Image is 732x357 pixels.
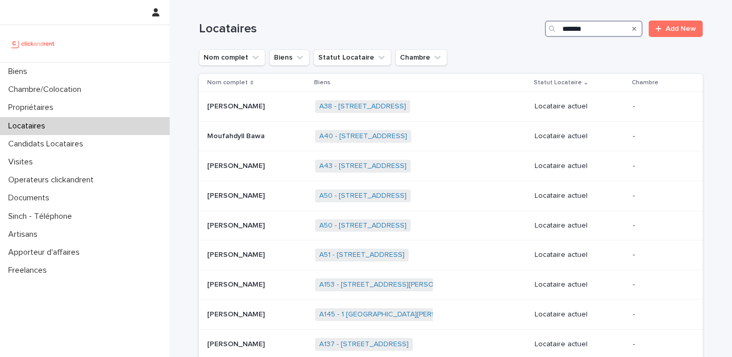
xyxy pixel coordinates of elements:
p: Statut Locataire [534,77,582,88]
input: Search [545,21,643,37]
img: UCB0brd3T0yccxBKYDjQ [8,33,58,54]
a: A51 - [STREET_ADDRESS] [319,251,405,259]
p: Nom complet [207,77,248,88]
tr: Moufahdyll BawaMoufahdyll Bawa A40 - [STREET_ADDRESS] Locataire actuel- [199,122,703,152]
p: [PERSON_NAME] [207,278,267,289]
p: Locataire actuel [535,280,625,289]
p: - [633,162,686,171]
a: Add New [649,21,703,37]
p: Sinch - Téléphone [4,212,80,221]
p: Locataires [4,121,53,131]
button: Biens [269,49,309,66]
p: Visites [4,157,41,167]
p: Freelances [4,266,55,275]
p: Locataire actuel [535,132,625,141]
p: Locataire actuel [535,192,625,200]
p: [PERSON_NAME] [207,338,267,349]
tr: [PERSON_NAME][PERSON_NAME] A153 - [STREET_ADDRESS][PERSON_NAME] Locataire actuel- [199,270,703,300]
p: - [633,310,686,319]
p: Artisans [4,230,46,239]
h1: Locataires [199,22,541,36]
p: - [633,280,686,289]
p: Candidats Locataires [4,139,91,149]
a: A40 - [STREET_ADDRESS] [319,132,407,141]
p: Biens [4,67,35,77]
a: A38 - [STREET_ADDRESS] [319,102,406,111]
a: A153 - [STREET_ADDRESS][PERSON_NAME] [319,280,465,289]
tr: [PERSON_NAME][PERSON_NAME] A51 - [STREET_ADDRESS] Locataire actuel- [199,240,703,270]
p: - [633,102,686,111]
p: [PERSON_NAME] [207,219,267,230]
tr: [PERSON_NAME][PERSON_NAME] A50 - [STREET_ADDRESS] Locataire actuel- [199,211,703,240]
button: Nom complet [199,49,265,66]
p: - [633,192,686,200]
span: Add New [666,25,696,32]
p: Locataire actuel [535,251,625,259]
p: [PERSON_NAME] [207,190,267,200]
p: Chambre/Colocation [4,85,89,95]
p: - [633,340,686,349]
p: Chambre [632,77,658,88]
p: - [633,132,686,141]
p: - [633,221,686,230]
button: Chambre [395,49,447,66]
p: Biens [314,77,331,88]
p: - [633,251,686,259]
p: Locataire actuel [535,221,625,230]
p: Locataire actuel [535,102,625,111]
tr: [PERSON_NAME][PERSON_NAME] A50 - [STREET_ADDRESS] Locataire actuel- [199,181,703,211]
p: Locataire actuel [535,310,625,319]
a: A50 - [STREET_ADDRESS] [319,192,407,200]
p: Apporteur d'affaires [4,248,88,257]
button: Statut Locataire [314,49,391,66]
p: [PERSON_NAME] [207,308,267,319]
p: Moufahdyll Bawa [207,130,267,141]
p: [PERSON_NAME] [207,249,267,259]
a: A145 - 1 [GEOGRAPHIC_DATA][PERSON_NAME], Thiais 94320 [319,310,520,319]
p: Propriétaires [4,103,62,112]
a: A50 - [STREET_ADDRESS] [319,221,407,230]
p: Operateurs clickandrent [4,175,102,185]
p: Locataire actuel [535,162,625,171]
p: Locataire actuel [535,340,625,349]
p: [PERSON_NAME] [207,100,267,111]
p: Documents [4,193,58,203]
tr: [PERSON_NAME][PERSON_NAME] A38 - [STREET_ADDRESS] Locataire actuel- [199,92,703,122]
a: A43 - [STREET_ADDRESS] [319,162,407,171]
tr: [PERSON_NAME][PERSON_NAME] A145 - 1 [GEOGRAPHIC_DATA][PERSON_NAME], Thiais 94320 Locataire actuel- [199,299,703,329]
a: A137 - [STREET_ADDRESS] [319,340,409,349]
p: [PERSON_NAME] [207,160,267,171]
tr: [PERSON_NAME][PERSON_NAME] A43 - [STREET_ADDRESS] Locataire actuel- [199,151,703,181]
